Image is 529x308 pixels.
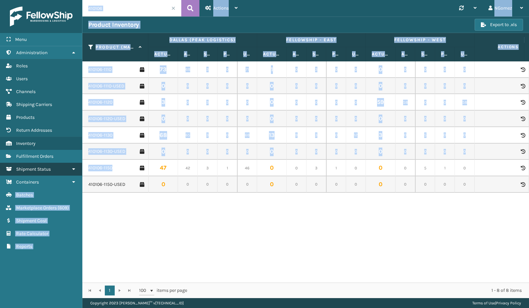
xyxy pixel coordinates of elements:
td: 0 [326,61,346,78]
td: 0 [307,94,326,111]
td: 3 [198,61,218,78]
td: 0 [178,94,198,111]
td: 0 [257,144,287,160]
i: Product Activity [521,84,525,88]
td: 0 [435,111,455,127]
label: Pending [441,51,449,57]
span: Administration [16,50,47,55]
td: 0 [257,78,287,94]
td: 0 [366,111,396,127]
td: 0 [307,111,326,127]
span: Menu [15,37,27,42]
td: 68 [178,61,198,78]
td: 0 [326,127,346,144]
td: 0 [455,78,475,94]
td: 0 [435,94,455,111]
td: 0 [475,61,504,78]
td: 0 [198,144,218,160]
span: Rate Calculator [16,231,48,236]
td: 0 [218,144,237,160]
span: Actions [477,42,523,52]
span: Batches [16,192,33,198]
td: 3 [198,127,218,144]
div: | [472,298,521,308]
td: 3 [307,160,326,176]
div: 1 - 8 of 8 items [196,287,522,294]
td: 0 [455,127,475,144]
span: Fulfillment Orders [16,154,53,159]
td: 0 [475,94,504,111]
td: 0 [366,176,396,193]
td: 0 [218,111,237,127]
td: 0 [435,144,455,160]
td: 0 [218,61,237,78]
td: 47 [148,160,178,176]
td: 0 [415,176,435,193]
span: Return Addresses [16,127,52,133]
span: Reports [16,244,32,249]
label: Unallocated [243,51,251,57]
td: 0 [346,176,366,193]
label: Pending [332,51,340,57]
i: Product Activity [521,67,525,72]
td: 0 [396,111,415,127]
td: 0 [415,94,435,111]
i: Product Activity [521,133,525,138]
label: Safety [312,51,320,57]
a: 410106-1110 [88,66,111,73]
td: 3 [148,94,178,111]
td: 0 [455,111,475,127]
td: 0 [396,61,415,78]
td: 0 [396,176,415,193]
a: 410106-1120-USED [88,116,125,122]
label: Pending [223,51,231,57]
td: 0 [366,61,396,78]
td: 0 [307,176,326,193]
td: 0 [455,144,475,160]
label: Available [293,51,300,57]
td: 0 [326,176,346,193]
a: 410106-1150 [88,165,112,171]
td: 3 [307,61,326,78]
td: 0 [218,127,237,144]
td: 0 [366,144,396,160]
td: 7 [475,78,504,94]
td: 0 [257,94,287,111]
label: Available [184,51,191,57]
td: 0 [257,160,287,176]
td: 0 [287,78,307,94]
td: 0 [435,127,455,144]
td: 0 [198,78,218,94]
td: 59 [366,94,396,111]
span: Users [16,76,28,82]
td: 0 [435,176,455,193]
td: 0 [475,144,504,160]
td: 5 [415,160,435,176]
td: 0 [307,144,326,160]
td: 0 [455,160,475,176]
td: 1 [326,160,346,176]
td: 3 [307,127,326,144]
td: 42 [178,160,198,176]
td: 0 [178,78,198,94]
td: 0 [237,78,257,94]
span: items per page [139,286,187,295]
td: 0 [237,176,257,193]
span: Roles [16,63,28,69]
td: 0 [366,160,396,176]
a: Terms of Use [472,301,495,305]
td: 0 [237,111,257,127]
span: ( 609 ) [58,205,69,211]
td: 0 [475,111,504,127]
td: 0 [346,111,366,127]
td: 3 [198,160,218,176]
td: 0 [326,78,346,94]
td: 0 [178,176,198,193]
label: Safety [421,51,429,57]
td: 0 [237,144,257,160]
td: 0 [148,78,178,94]
button: Export to .xls [475,19,523,31]
td: 0 [346,61,366,78]
td: 0 [287,61,307,78]
td: 0 [396,144,415,160]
